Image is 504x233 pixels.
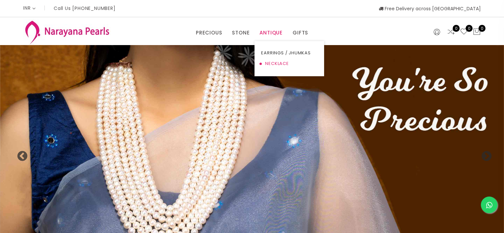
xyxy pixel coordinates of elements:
[447,28,455,36] a: 0
[261,48,317,58] a: EARRINGS / JHUMKAS
[460,28,468,36] a: 0
[473,28,481,36] button: 0
[232,28,250,38] a: STONE
[453,25,460,32] span: 0
[196,28,222,38] a: PRECIOUS
[261,58,317,69] a: NECKLACE
[54,6,116,11] p: Call Us [PHONE_NUMBER]
[481,151,487,157] button: Next
[17,151,23,157] button: Previous
[478,25,485,32] span: 0
[259,28,283,38] a: ANTIQUE
[379,5,481,12] span: Free Delivery across [GEOGRAPHIC_DATA]
[466,25,473,32] span: 0
[293,28,308,38] a: GIFTS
